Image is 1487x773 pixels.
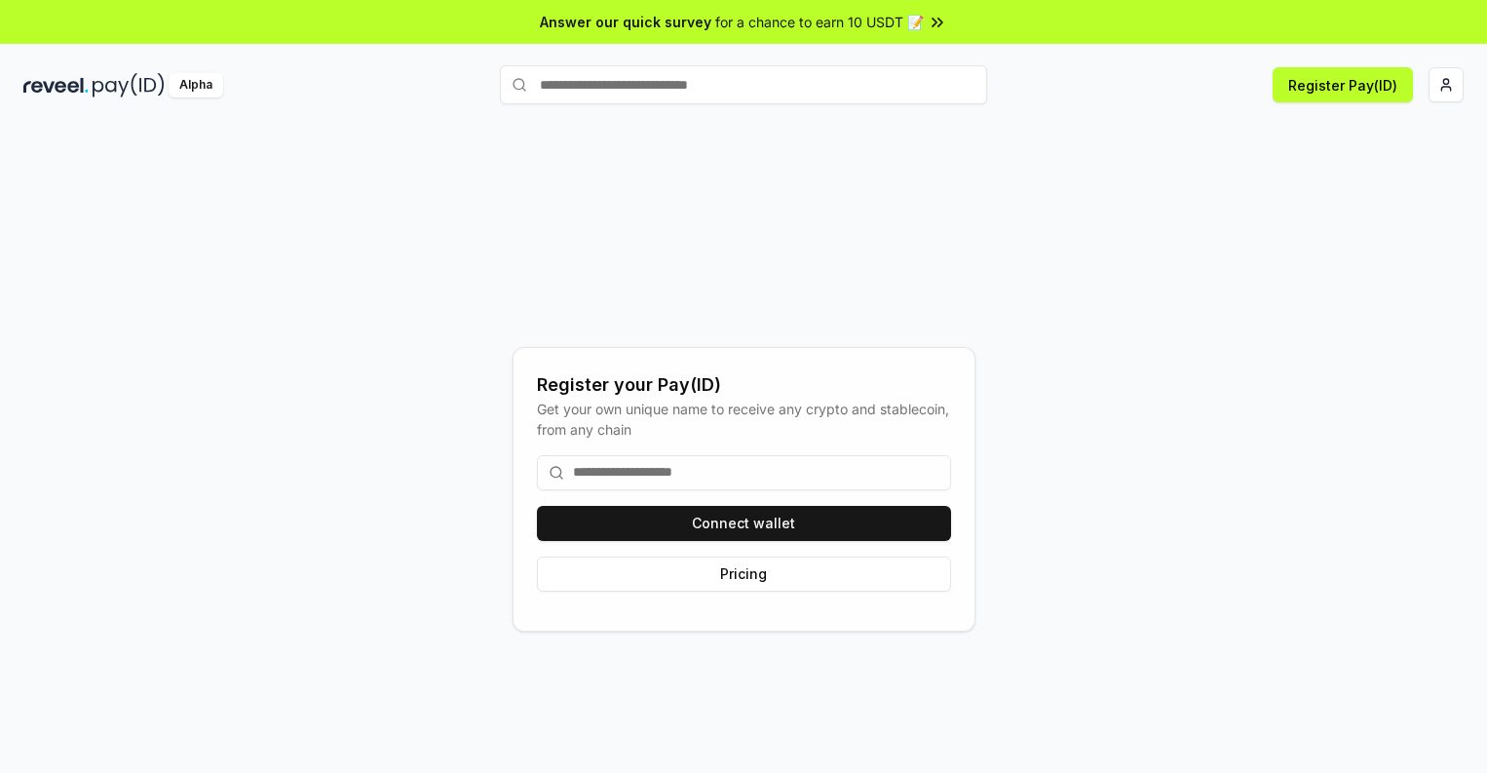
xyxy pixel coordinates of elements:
button: Connect wallet [537,506,951,541]
span: Answer our quick survey [540,12,711,32]
div: Alpha [169,73,223,97]
img: reveel_dark [23,73,89,97]
button: Register Pay(ID) [1273,67,1413,102]
div: Get your own unique name to receive any crypto and stablecoin, from any chain [537,399,951,440]
span: for a chance to earn 10 USDT 📝 [715,12,924,32]
img: pay_id [93,73,165,97]
button: Pricing [537,557,951,592]
div: Register your Pay(ID) [537,371,951,399]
